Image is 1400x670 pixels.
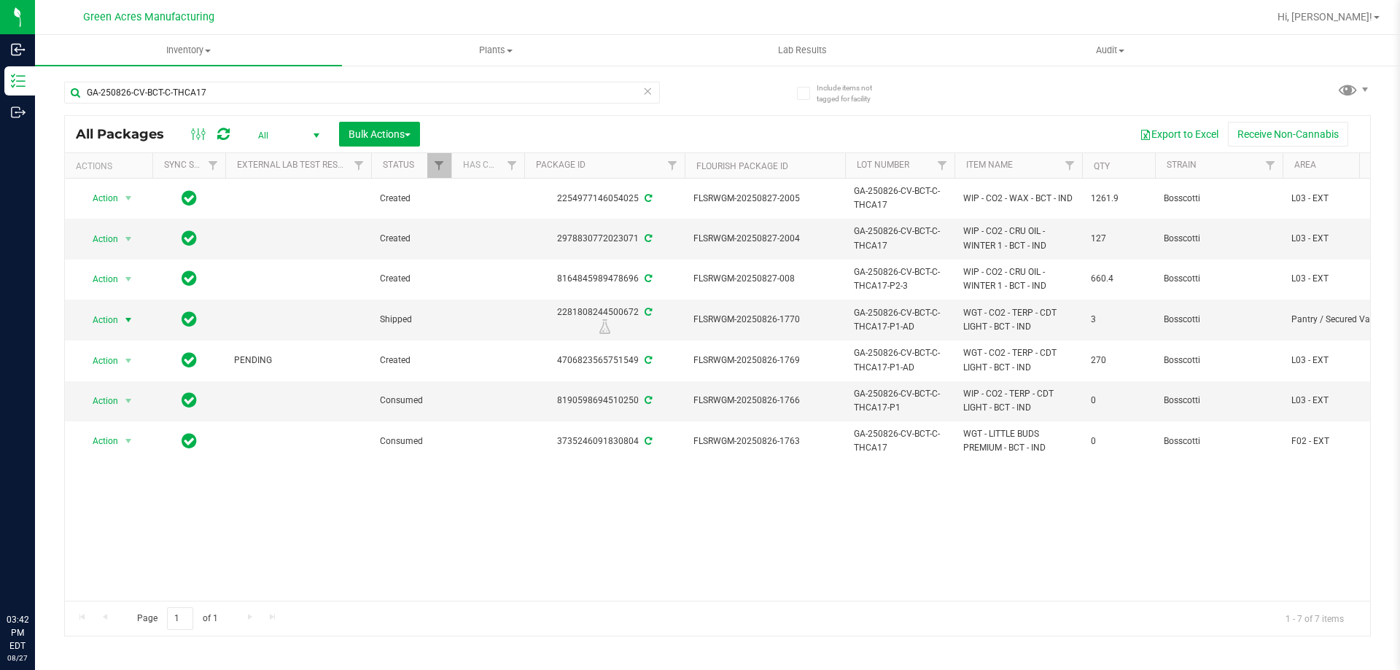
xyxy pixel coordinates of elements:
[642,193,652,203] span: Sync from Compliance System
[661,153,685,178] a: Filter
[1091,313,1146,327] span: 3
[536,160,586,170] a: Package ID
[79,431,119,451] span: Action
[79,269,119,289] span: Action
[963,346,1073,374] span: WGT - CO2 - TERP - CDT LIGHT - BCT - IND
[854,225,946,252] span: GA-250826-CV-BCT-C-THCA17
[854,265,946,293] span: GA-250826-CV-BCT-C-THCA17-P2-3
[642,233,652,244] span: Sync from Compliance System
[380,313,443,327] span: Shipped
[35,35,342,66] a: Inventory
[11,105,26,120] inline-svg: Outbound
[120,269,138,289] span: select
[522,394,687,408] div: 8190598694510250
[1291,192,1383,206] span: L03 - EXT
[1274,607,1356,629] span: 1 - 7 of 7 items
[1291,272,1383,286] span: L03 - EXT
[1291,394,1383,408] span: L03 - EXT
[1228,122,1348,147] button: Receive Non-Cannabis
[182,309,197,330] span: In Sync
[1277,11,1372,23] span: Hi, [PERSON_NAME]!
[642,273,652,284] span: Sync from Compliance System
[182,268,197,289] span: In Sync
[854,387,946,415] span: GA-250826-CV-BCT-C-THCA17-P1
[642,395,652,405] span: Sync from Compliance System
[64,82,660,104] input: Search Package ID, Item Name, SKU, Lot or Part Number...
[957,44,1263,57] span: Audit
[343,44,648,57] span: Plants
[642,355,652,365] span: Sync from Compliance System
[642,436,652,446] span: Sync from Compliance System
[693,354,836,367] span: FLSRWGM-20250826-1769
[649,35,956,66] a: Lab Results
[693,394,836,408] span: FLSRWGM-20250826-1766
[349,128,411,140] span: Bulk Actions
[201,153,225,178] a: Filter
[1291,232,1383,246] span: L03 - EXT
[693,313,836,327] span: FLSRWGM-20250826-1770
[1091,272,1146,286] span: 660.4
[76,126,179,142] span: All Packages
[79,351,119,371] span: Action
[963,225,1073,252] span: WIP - CO2 - CRU OIL - WINTER 1 - BCT - IND
[1091,354,1146,367] span: 270
[854,346,946,374] span: GA-250826-CV-BCT-C-THCA17-P1-AD
[693,272,836,286] span: FLSRWGM-20250827-008
[966,160,1013,170] a: Item Name
[963,192,1073,206] span: WIP - CO2 - WAX - BCT - IND
[182,431,197,451] span: In Sync
[347,153,371,178] a: Filter
[1091,435,1146,448] span: 0
[522,305,687,334] div: 2281808244500672
[120,431,138,451] span: select
[693,192,836,206] span: FLSRWGM-20250827-2005
[1291,435,1383,448] span: F02 - EXT
[522,232,687,246] div: 2978830772023071
[237,160,351,170] a: External Lab Test Result
[1164,192,1274,206] span: Bosscotti
[696,161,788,171] a: Flourish Package ID
[83,11,214,23] span: Green Acres Manufacturing
[1058,153,1082,178] a: Filter
[1091,232,1146,246] span: 127
[963,306,1073,334] span: WGT - CO2 - TERP - CDT LIGHT - BCT - IND
[1294,160,1316,170] a: Area
[1091,394,1146,408] span: 0
[11,42,26,57] inline-svg: Inbound
[522,319,687,334] div: R&D Lab Sample
[35,44,342,57] span: Inventory
[854,427,946,455] span: GA-250826-CV-BCT-C-THCA17
[758,44,847,57] span: Lab Results
[182,350,197,370] span: In Sync
[642,307,652,317] span: Sync from Compliance System
[234,354,362,367] span: PENDING
[15,553,58,597] iframe: Resource center
[930,153,954,178] a: Filter
[522,192,687,206] div: 2254977146054025
[383,160,414,170] a: Status
[380,394,443,408] span: Consumed
[957,35,1264,66] a: Audit
[182,228,197,249] span: In Sync
[693,232,836,246] span: FLSRWGM-20250827-2004
[164,160,220,170] a: Sync Status
[79,188,119,209] span: Action
[817,82,890,104] span: Include items not tagged for facility
[1164,354,1274,367] span: Bosscotti
[1130,122,1228,147] button: Export to Excel
[380,272,443,286] span: Created
[380,354,443,367] span: Created
[7,653,28,663] p: 08/27
[522,272,687,286] div: 8164845989478696
[120,351,138,371] span: select
[79,310,119,330] span: Action
[642,82,653,101] span: Clear
[76,161,147,171] div: Actions
[7,613,28,653] p: 03:42 PM EDT
[339,122,420,147] button: Bulk Actions
[963,387,1073,415] span: WIP - CO2 - TERP - CDT LIGHT - BCT - IND
[1164,394,1274,408] span: Bosscotti
[1164,232,1274,246] span: Bosscotti
[79,229,119,249] span: Action
[963,427,1073,455] span: WGT - LITTLE BUDS PREMIUM - BCT - IND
